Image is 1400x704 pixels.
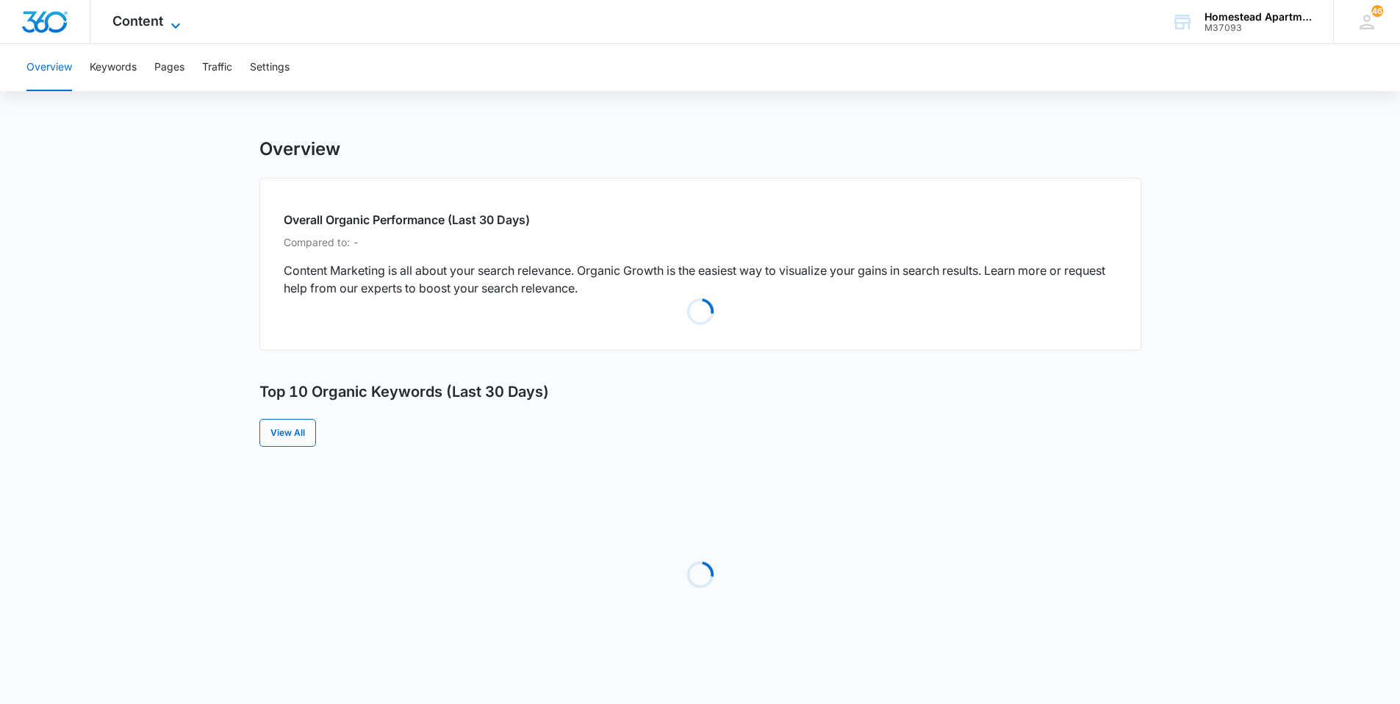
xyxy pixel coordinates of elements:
h2: Overall Organic Performance (Last 30 Days) [284,211,1117,229]
span: Content [112,13,163,29]
div: account id [1205,23,1312,33]
span: 46 [1371,5,1383,17]
p: Compared to: - [284,234,1117,250]
button: Settings [250,44,290,91]
button: Traffic [202,44,232,91]
a: View All [259,419,316,447]
div: account name [1205,11,1312,23]
div: notifications count [1371,5,1383,17]
h1: Overview [259,138,340,160]
button: Pages [154,44,184,91]
p: Content Marketing is all about your search relevance. Organic Growth is the easiest way to visual... [284,262,1117,297]
button: Overview [26,44,72,91]
button: Keywords [90,44,137,91]
h3: Top 10 Organic Keywords (Last 30 Days) [259,383,549,401]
